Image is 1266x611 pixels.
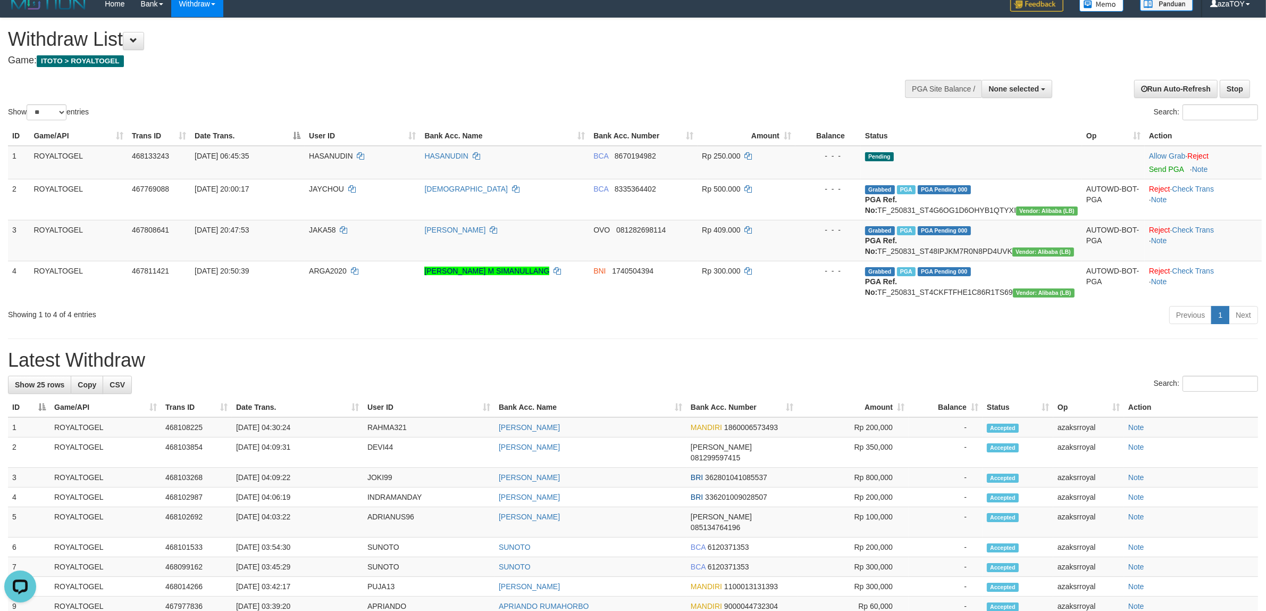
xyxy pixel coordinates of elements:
[798,417,909,437] td: Rp 200,000
[865,277,897,296] b: PGA Ref. No:
[1145,179,1262,220] td: · ·
[1172,226,1214,234] a: Check Trans
[865,267,895,276] span: Grabbed
[1149,152,1185,160] a: Allow Grab
[29,179,128,220] td: ROYALTOGEL
[132,267,169,275] span: 467811421
[1128,563,1144,571] a: Note
[71,376,103,394] a: Copy
[798,398,909,417] th: Amount: activate to sort column ascending
[8,538,50,557] td: 6
[616,226,666,234] span: Copy 081282698114 to clipboard
[865,236,897,255] b: PGA Ref. No:
[1149,152,1187,160] span: ·
[1053,577,1124,597] td: azaksrroyal
[232,417,363,437] td: [DATE] 04:30:24
[612,267,653,275] span: Copy 1740504394 to clipboard
[499,513,560,521] a: [PERSON_NAME]
[691,523,740,532] span: Copy 085134764196 to clipboard
[161,507,232,538] td: 468102692
[897,267,916,276] span: Marked by azaksrroyal
[363,417,494,437] td: RAHMA321
[861,220,1082,261] td: TF_250831_ST48IPJKM7R0N8PD4UVK
[232,577,363,597] td: [DATE] 03:42:17
[1172,267,1214,275] a: Check Trans
[1128,543,1144,551] a: Note
[499,543,531,551] a: SUNOTO
[1053,437,1124,468] td: azaksrroyal
[1053,417,1124,437] td: azaksrroyal
[78,381,96,389] span: Copy
[161,437,232,468] td: 468103854
[8,104,89,120] label: Show entries
[800,151,857,161] div: - - -
[865,152,894,161] span: Pending
[128,126,190,146] th: Trans ID: activate to sort column ascending
[615,152,656,160] span: Copy 8670194982 to clipboard
[420,126,589,146] th: Bank Acc. Name: activate to sort column ascending
[195,226,249,234] span: [DATE] 20:47:53
[363,577,494,597] td: PUJA13
[1211,306,1229,324] a: 1
[909,417,983,437] td: -
[798,488,909,507] td: Rp 200,000
[8,398,50,417] th: ID: activate to sort column descending
[798,577,909,597] td: Rp 300,000
[918,185,971,194] span: PGA Pending
[499,443,560,451] a: [PERSON_NAME]
[27,104,66,120] select: Showentries
[589,126,698,146] th: Bank Acc. Number: activate to sort column ascending
[691,423,722,432] span: MANDIRI
[1128,493,1144,501] a: Note
[987,563,1019,572] span: Accepted
[1149,185,1170,193] a: Reject
[161,577,232,597] td: 468014266
[861,261,1082,302] td: TF_250831_ST4CKFTFHE1C86R1TS69
[593,185,608,193] span: BCA
[1149,267,1170,275] a: Reject
[499,473,560,482] a: [PERSON_NAME]
[161,417,232,437] td: 468108225
[8,417,50,437] td: 1
[309,267,347,275] span: ARGA2020
[800,225,857,235] div: - - -
[691,493,703,501] span: BRI
[909,577,983,597] td: -
[232,437,363,468] td: [DATE] 04:09:31
[691,443,752,451] span: [PERSON_NAME]
[1183,104,1258,120] input: Search:
[1016,207,1078,216] span: Vendor URL: https://dashboard.q2checkout.com/secure
[1053,398,1124,417] th: Op: activate to sort column ascending
[1134,80,1218,98] a: Run Auto-Refresh
[161,468,232,488] td: 468103268
[50,577,161,597] td: ROYALTOGEL
[232,488,363,507] td: [DATE] 04:06:19
[983,398,1053,417] th: Status: activate to sort column ascending
[698,126,795,146] th: Amount: activate to sort column ascending
[1053,557,1124,577] td: azaksrroyal
[1128,423,1144,432] a: Note
[50,557,161,577] td: ROYALTOGEL
[909,557,983,577] td: -
[8,507,50,538] td: 5
[909,538,983,557] td: -
[987,493,1019,502] span: Accepted
[161,538,232,557] td: 468101533
[724,582,778,591] span: Copy 1100013131393 to clipboard
[918,267,971,276] span: PGA Pending
[1128,602,1144,610] a: Note
[232,538,363,557] td: [DATE] 03:54:30
[1154,376,1258,392] label: Search:
[50,488,161,507] td: ROYALTOGEL
[1187,152,1209,160] a: Reject
[798,507,909,538] td: Rp 100,000
[161,488,232,507] td: 468102987
[987,583,1019,592] span: Accepted
[1128,473,1144,482] a: Note
[8,488,50,507] td: 4
[161,557,232,577] td: 468099162
[1145,261,1262,302] td: · ·
[918,226,971,235] span: PGA Pending
[50,437,161,468] td: ROYALTOGEL
[50,468,161,488] td: ROYALTOGEL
